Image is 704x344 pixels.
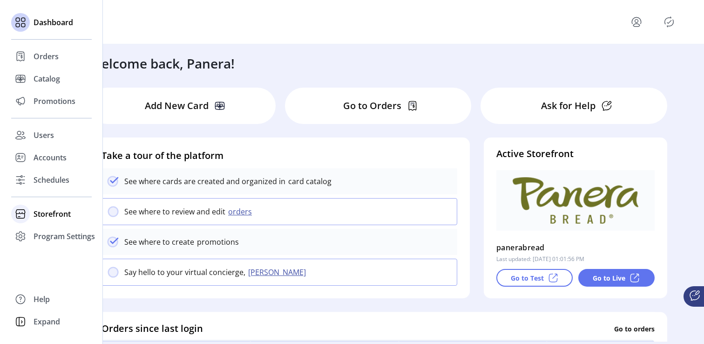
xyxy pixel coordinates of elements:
p: Ask for Help [541,99,596,113]
p: Go to orders [614,323,655,333]
span: Storefront [34,208,71,220]
span: Catalog [34,73,60,84]
p: Add New Card [145,99,209,113]
p: Go to Live [593,273,625,283]
h4: Take a tour of the platform [102,149,457,163]
p: Say hello to your virtual concierge, [124,267,245,278]
span: Users [34,130,54,141]
p: promotions [194,236,239,248]
button: menu [629,14,644,29]
button: [PERSON_NAME] [245,267,311,278]
p: See where to create [124,236,194,248]
span: Help [34,294,50,305]
p: card catalog [285,176,332,187]
span: Orders [34,51,59,62]
span: Accounts [34,152,67,163]
p: See where to review and edit [124,206,225,217]
p: Go to Orders [343,99,401,113]
h3: Welcome back, Panera! [89,54,235,73]
span: Program Settings [34,231,95,242]
span: Schedules [34,174,69,186]
p: Last updated: [DATE] 01:01:56 PM [496,255,584,263]
span: Dashboard [34,17,73,28]
button: Publisher Panel [662,14,677,29]
p: See where cards are created and organized in [124,176,285,187]
span: Promotions [34,96,75,107]
h4: Orders since last login [102,322,203,336]
p: panerabread [496,240,544,255]
span: Expand [34,316,60,327]
p: Go to Test [511,273,544,283]
button: orders [225,206,257,217]
h4: Active Storefront [496,147,655,161]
